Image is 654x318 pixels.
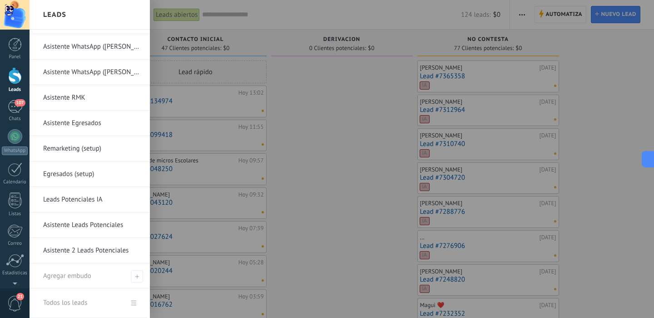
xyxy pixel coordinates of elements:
[43,111,141,136] a: Asistente Egresados
[43,272,91,280] span: Agregar embudo
[2,211,28,217] div: Listas
[43,34,141,60] a: Asistente WhatsApp ([PERSON_NAME])
[2,116,28,122] div: Chats
[131,270,143,283] span: Agregar embudo
[43,0,66,29] h2: Leads
[43,290,87,316] div: Todos los leads
[16,293,24,300] span: 21
[2,87,28,93] div: Leads
[15,99,25,106] span: 107
[43,85,141,111] a: Asistente RMK
[30,288,147,318] a: Todos los leads
[43,238,141,263] a: Asistente 2 Leads Potenciales
[2,54,28,60] div: Panel
[43,187,141,212] a: Leads Potenciales IA
[43,212,141,238] a: Asistente Leads Potenciales
[2,241,28,247] div: Correo
[43,162,141,187] a: Egresados (setup)
[2,179,28,185] div: Calendario
[2,146,28,155] div: WhatsApp
[2,270,28,276] div: Estadísticas
[43,60,141,85] a: Asistente WhatsApp ([PERSON_NAME])
[43,136,141,162] a: Remarketing (setup)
